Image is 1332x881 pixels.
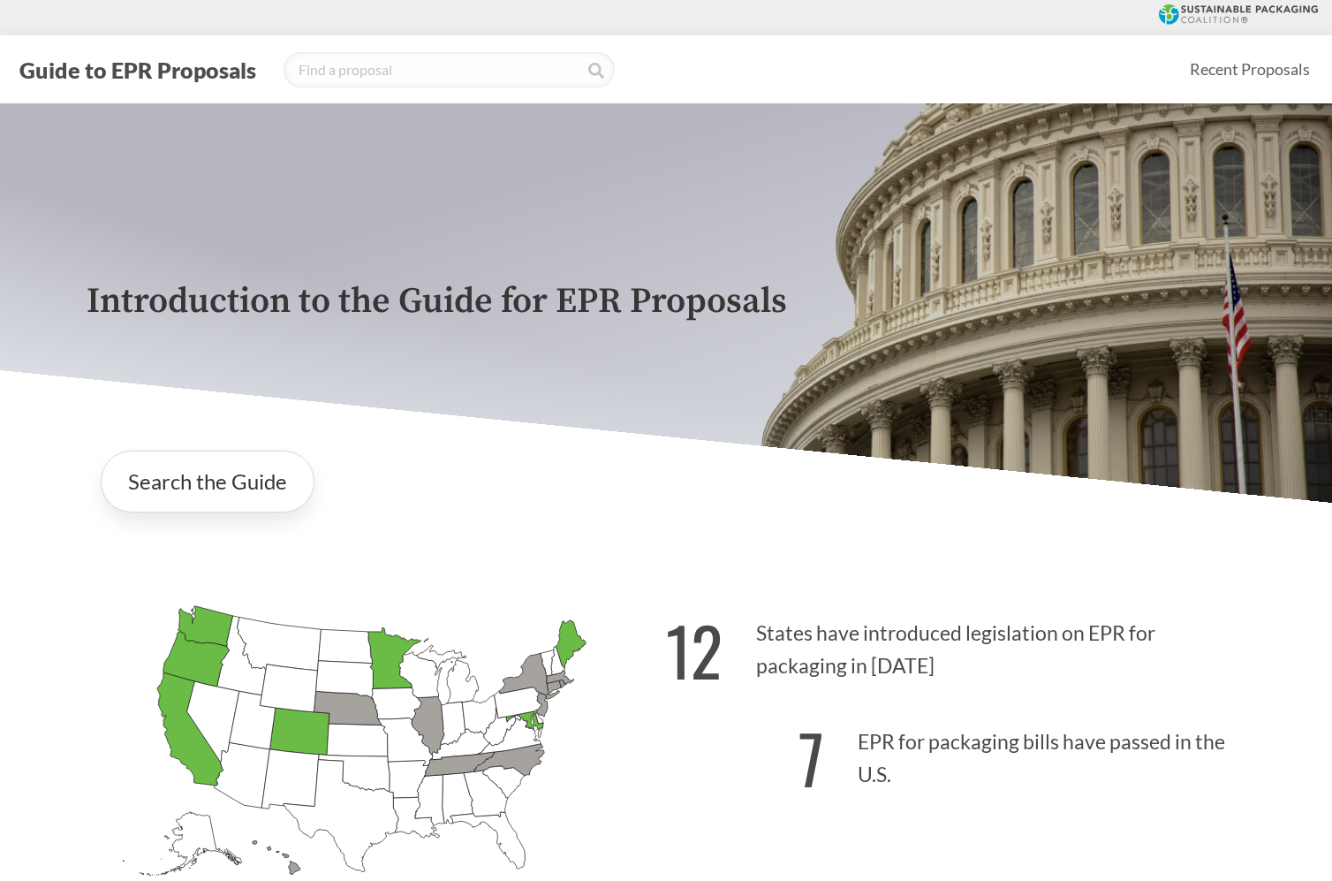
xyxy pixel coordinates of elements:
input: Find a proposal [284,52,615,87]
a: Recent Proposals [1182,49,1318,89]
p: States have introduced legislation on EPR for packaging in [DATE] [666,590,1245,699]
p: Introduction to the Guide for EPR Proposals [87,282,1245,322]
strong: 7 [798,709,824,807]
p: EPR for packaging bills have passed in the U.S. [666,699,1245,808]
button: Guide to EPR Proposals [14,56,261,84]
strong: 12 [666,601,723,699]
a: Search the Guide [101,451,314,513]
